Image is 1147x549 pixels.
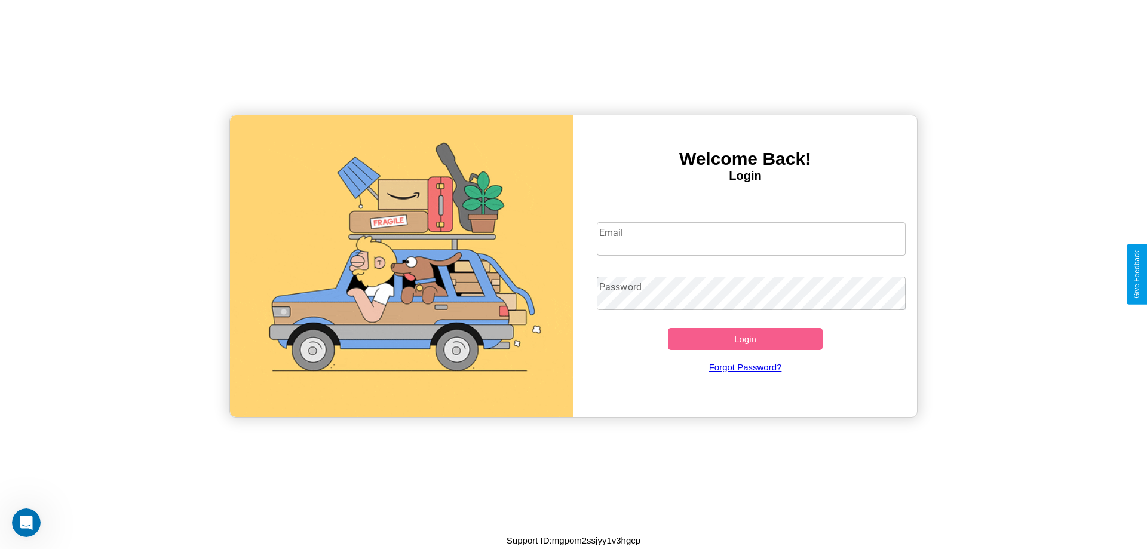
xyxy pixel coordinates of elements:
h3: Welcome Back! [573,149,917,169]
img: gif [230,115,573,417]
p: Support ID: mgpom2ssjyy1v3hgcp [507,532,640,548]
h4: Login [573,169,917,183]
a: Forgot Password? [591,350,900,384]
button: Login [668,328,823,350]
div: Give Feedback [1133,250,1141,299]
iframe: Intercom live chat [12,508,41,537]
